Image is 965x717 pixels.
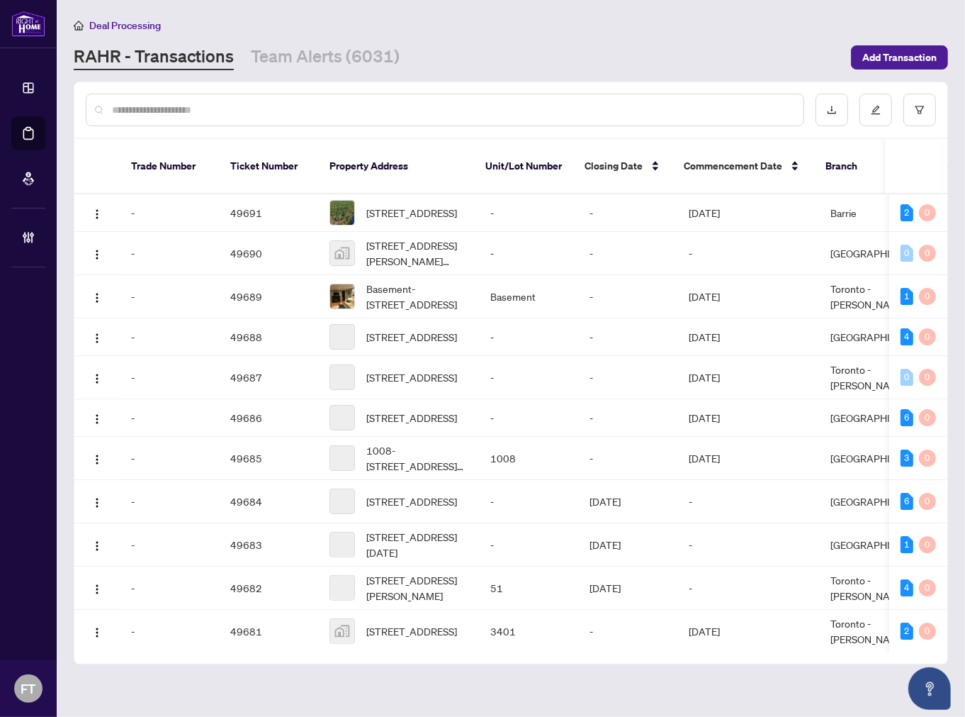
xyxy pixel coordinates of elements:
th: Ticket Number [219,139,318,194]
td: [DATE] [677,275,819,318]
div: 0 [919,328,936,345]
th: Trade Number [120,139,219,194]
td: - [479,356,578,399]
td: [DATE] [677,194,819,232]
td: - [120,232,219,275]
td: Basement [479,275,578,318]
th: Unit/Lot Number [474,139,573,194]
a: RAHR - Transactions [74,45,234,70]
span: download [827,105,837,115]
span: Closing Date [585,158,643,174]
td: Barrie [819,194,941,232]
span: Deal Processing [89,19,161,32]
td: - [120,194,219,232]
span: [STREET_ADDRESS] [366,369,457,385]
img: Logo [91,584,103,595]
th: Property Address [318,139,474,194]
td: 49689 [219,275,318,318]
td: 49681 [219,610,318,653]
td: Toronto - [PERSON_NAME] [819,610,941,653]
td: [DATE] [578,567,677,610]
td: [DATE] [578,480,677,523]
td: [GEOGRAPHIC_DATA] [819,318,941,356]
div: 2 [901,623,913,640]
img: Logo [91,333,103,344]
button: Logo [86,406,108,429]
div: 0 [919,245,936,262]
span: filter [915,105,925,115]
span: Commencement Date [684,158,782,174]
span: home [74,21,84,30]
td: 49686 [219,399,318,437]
td: - [578,356,677,399]
td: - [120,356,219,399]
th: Branch [814,139,920,194]
td: - [677,567,819,610]
td: - [479,318,578,356]
button: Logo [86,285,108,308]
td: - [479,399,578,437]
td: - [120,275,219,318]
div: 0 [919,450,936,467]
td: 49690 [219,232,318,275]
span: [STREET_ADDRESS] [366,205,457,221]
td: - [479,194,578,232]
img: Logo [91,413,103,425]
img: thumbnail-img [330,284,354,309]
td: 49687 [219,356,318,399]
button: filter [903,94,936,126]
th: Closing Date [573,139,672,194]
td: [GEOGRAPHIC_DATA] [819,523,941,567]
td: - [479,480,578,523]
td: 49688 [219,318,318,356]
img: Logo [91,249,103,260]
td: 1008 [479,437,578,480]
button: Add Transaction [851,45,948,70]
div: 2 [901,204,913,221]
span: FT [21,679,36,699]
img: Logo [91,497,103,508]
button: Logo [86,326,108,348]
span: [STREET_ADDRESS] [366,410,457,426]
button: Logo [86,242,108,265]
button: Logo [86,201,108,224]
div: 0 [919,288,936,305]
span: [STREET_ADDRESS][PERSON_NAME] [366,572,468,604]
span: Add Transaction [862,46,937,69]
td: 49691 [219,194,318,232]
td: Toronto - [PERSON_NAME] [819,567,941,610]
div: 0 [919,409,936,426]
td: [GEOGRAPHIC_DATA] [819,399,941,437]
div: 0 [919,536,936,553]
button: Logo [86,620,108,643]
td: - [578,275,677,318]
td: - [578,399,677,437]
div: 0 [919,204,936,221]
div: 0 [919,579,936,596]
button: Logo [86,490,108,513]
td: - [120,437,219,480]
div: 0 [901,369,913,386]
img: Logo [91,454,103,465]
td: - [677,232,819,275]
td: - [578,610,677,653]
td: [DATE] [677,610,819,653]
td: - [677,480,819,523]
td: - [120,399,219,437]
div: 3 [901,450,913,467]
img: Logo [91,292,103,304]
img: Logo [91,373,103,384]
td: [DATE] [677,437,819,480]
th: Commencement Date [672,139,814,194]
span: 1008-[STREET_ADDRESS][PERSON_NAME] [366,443,468,474]
div: 0 [919,493,936,510]
div: 6 [901,493,913,510]
img: thumbnail-img [330,201,354,225]
img: logo [11,11,45,37]
button: edit [859,94,892,126]
div: 0 [901,245,913,262]
td: - [120,610,219,653]
span: Basement-[STREET_ADDRESS] [366,281,468,312]
div: 6 [901,409,913,426]
td: [GEOGRAPHIC_DATA] [819,480,941,523]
